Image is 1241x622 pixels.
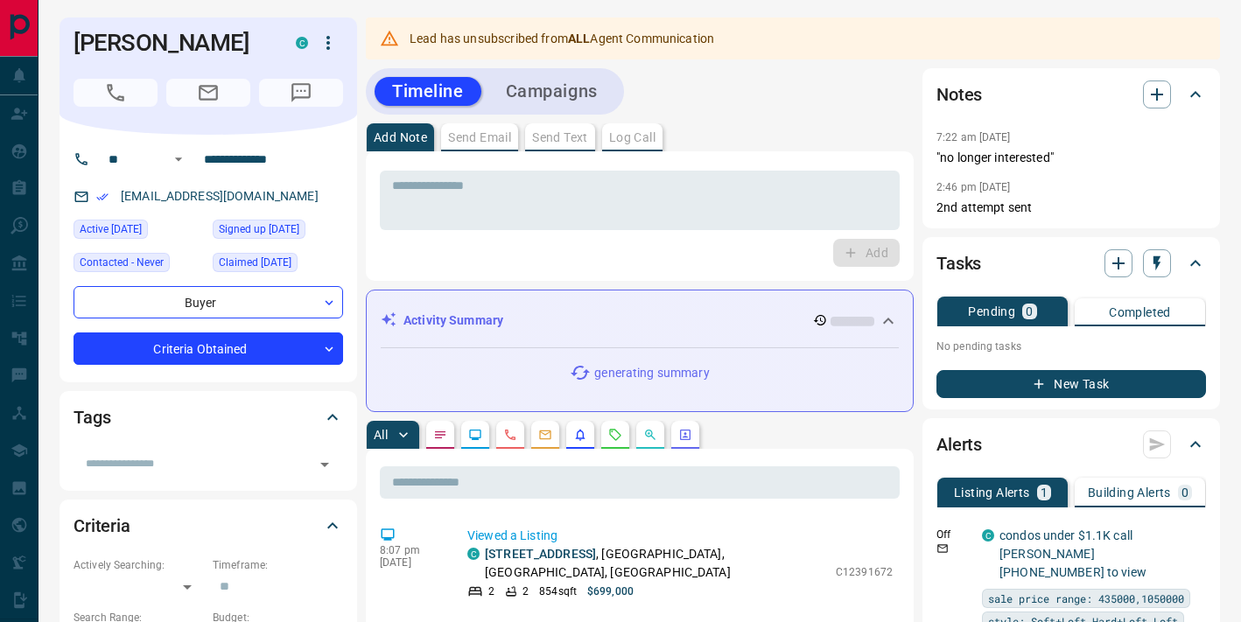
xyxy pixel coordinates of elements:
svg: Opportunities [643,428,657,442]
p: No pending tasks [936,333,1206,360]
svg: Email Verified [96,191,109,203]
p: Add Note [374,131,427,143]
p: [DATE] [380,556,441,569]
p: Pending [968,305,1015,318]
div: Criteria Obtained [74,332,343,365]
div: condos.ca [296,37,308,49]
span: Call [74,79,158,107]
p: All [374,429,388,441]
div: Alerts [936,423,1206,465]
p: $699,000 [587,584,634,599]
svg: Email [936,542,949,555]
span: sale price range: 435000,1050000 [988,590,1184,607]
span: Signed up [DATE] [219,220,299,238]
p: Listing Alerts [954,486,1030,499]
h2: Notes [936,80,982,108]
div: Buyer [74,286,343,318]
svg: Notes [433,428,447,442]
strong: ALL [568,31,590,45]
div: condos.ca [982,529,994,542]
p: Timeframe: [213,557,343,573]
div: Tue May 24 2022 [213,253,343,277]
p: 0 [1026,305,1033,318]
svg: Calls [503,428,517,442]
p: 2nd attempt sent [936,199,1206,217]
p: 854 sqft [539,584,577,599]
a: condos under $1.1K call [PERSON_NAME] [PHONE_NUMBER] to view [999,528,1146,579]
div: Sat Sep 13 2025 [74,220,204,244]
button: Timeline [375,77,481,106]
p: 8:07 pm [380,544,441,556]
div: Tasks [936,242,1206,284]
p: 0 [1181,486,1188,499]
svg: Agent Actions [678,428,692,442]
button: New Task [936,370,1206,398]
span: Message [259,79,343,107]
a: [STREET_ADDRESS] [485,547,596,561]
svg: Emails [538,428,552,442]
p: Off [936,527,971,542]
div: Wed Sep 13 2017 [213,220,343,244]
h2: Tasks [936,249,981,277]
p: 1 [1041,486,1048,499]
div: Notes [936,73,1206,115]
span: Contacted - Never [80,254,164,271]
span: Email [166,79,250,107]
p: 2:46 pm [DATE] [936,181,1011,193]
p: , [GEOGRAPHIC_DATA], [GEOGRAPHIC_DATA], [GEOGRAPHIC_DATA] [485,545,827,582]
p: generating summary [594,364,709,382]
p: Building Alerts [1088,486,1171,499]
h1: [PERSON_NAME] [74,29,270,57]
span: Active [DATE] [80,220,142,238]
button: Open [168,149,189,170]
h2: Tags [74,403,110,431]
a: [EMAIL_ADDRESS][DOMAIN_NAME] [121,189,319,203]
h2: Criteria [74,512,130,540]
p: 2 [488,584,494,599]
div: Activity Summary [381,304,899,337]
p: 2 [522,584,529,599]
svg: Lead Browsing Activity [468,428,482,442]
div: Tags [74,396,343,438]
button: Campaigns [488,77,615,106]
svg: Requests [608,428,622,442]
p: "no longer interested" [936,149,1206,167]
button: Open [312,452,337,477]
p: 7:22 am [DATE] [936,131,1011,143]
p: Activity Summary [403,311,503,330]
p: Viewed a Listing [467,527,893,545]
span: Claimed [DATE] [219,254,291,271]
div: condos.ca [467,548,480,560]
p: Actively Searching: [74,557,204,573]
p: Completed [1109,306,1171,318]
svg: Listing Alerts [573,428,587,442]
div: Criteria [74,505,343,547]
h2: Alerts [936,430,982,458]
div: Lead has unsubscribed from Agent Communication [410,23,714,54]
p: C12391672 [836,564,893,580]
